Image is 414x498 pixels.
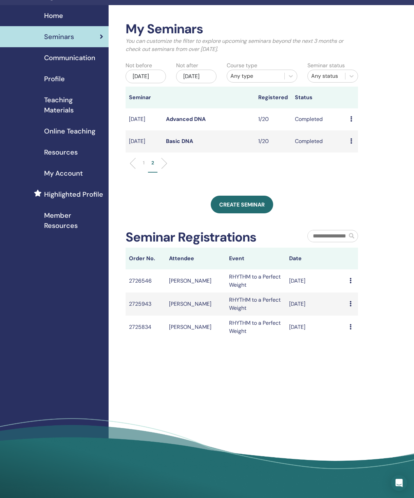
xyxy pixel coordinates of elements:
span: Communication [44,53,95,63]
th: Registered [255,87,292,108]
h2: Seminar Registrations [126,230,256,245]
label: Not after [176,61,198,70]
a: Basic DNA [166,138,193,145]
span: Online Teaching [44,126,95,136]
span: Highlighted Profile [44,189,103,199]
div: [DATE] [126,70,166,83]
td: [PERSON_NAME] [166,316,226,339]
a: Create seminar [211,196,273,213]
label: Not before [126,61,152,70]
h2: My Seminars [126,21,358,37]
label: Seminar status [307,61,345,70]
div: [DATE] [176,70,217,83]
div: Open Intercom Messenger [391,475,407,491]
div: Any status [311,72,342,80]
td: [PERSON_NAME] [166,269,226,292]
th: Date [286,248,346,269]
span: Home [44,11,63,21]
td: 2725943 [126,292,166,316]
td: RHYTHM to a Perfect Weight [226,316,286,339]
span: Resources [44,147,78,157]
td: [DATE] [286,269,346,292]
td: 1/20 [255,130,292,153]
td: [DATE] [126,108,163,130]
th: Order No. [126,248,166,269]
td: [DATE] [126,130,163,153]
span: My Account [44,168,83,178]
td: [DATE] [286,316,346,339]
p: 2 [151,159,154,166]
td: RHYTHM to a Perfect Weight [226,292,286,316]
td: 2725834 [126,316,166,339]
span: Create seminar [219,201,265,208]
span: Teaching Materials [44,95,103,115]
td: 2726546 [126,269,166,292]
td: Completed [291,130,347,153]
td: 1/20 [255,108,292,130]
th: Event [226,248,286,269]
th: Attendee [166,248,226,269]
div: Any type [230,72,281,80]
td: RHYTHM to a Perfect Weight [226,269,286,292]
th: Status [291,87,347,108]
span: Seminars [44,32,74,42]
p: You can customize the filter to explore upcoming seminars beyond the next 3 months or check out s... [126,37,358,53]
span: Member Resources [44,210,103,231]
th: Seminar [126,87,163,108]
p: 1 [143,159,145,166]
label: Course type [227,61,257,70]
td: [DATE] [286,292,346,316]
td: Completed [291,108,347,130]
a: Advanced DNA [166,115,206,123]
td: [PERSON_NAME] [166,292,226,316]
span: Profile [44,74,65,84]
